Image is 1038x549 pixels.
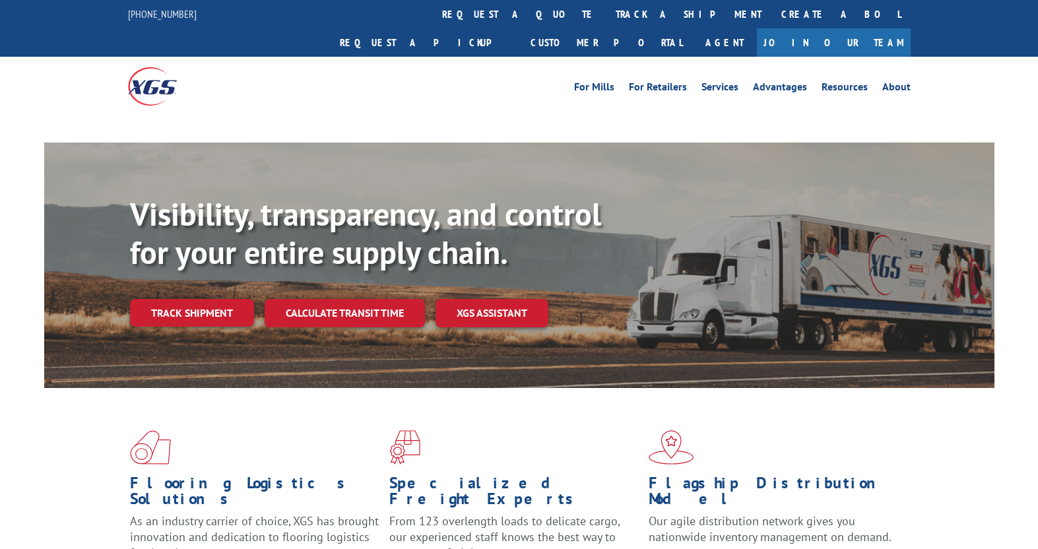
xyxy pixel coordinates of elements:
img: xgs-icon-total-supply-chain-intelligence-red [130,430,171,465]
img: xgs-icon-flagship-distribution-model-red [649,430,694,465]
a: Agent [692,28,757,57]
h1: Specialized Freight Experts [389,475,639,513]
a: Track shipment [130,299,254,327]
h1: Flooring Logistics Solutions [130,475,379,513]
a: Join Our Team [757,28,911,57]
a: Calculate transit time [265,299,425,327]
a: Request a pickup [330,28,521,57]
img: xgs-icon-focused-on-flooring-red [389,430,420,465]
a: For Retailers [629,82,687,96]
a: XGS ASSISTANT [436,299,548,327]
b: Visibility, transparency, and control for your entire supply chain. [130,193,601,273]
a: Resources [822,82,868,96]
a: For Mills [574,82,614,96]
a: Advantages [753,82,807,96]
a: [PHONE_NUMBER] [128,7,197,20]
a: About [882,82,911,96]
a: Services [701,82,738,96]
span: Our agile distribution network gives you nationwide inventory management on demand. [649,513,892,544]
h1: Flagship Distribution Model [649,475,898,513]
a: Customer Portal [521,28,692,57]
